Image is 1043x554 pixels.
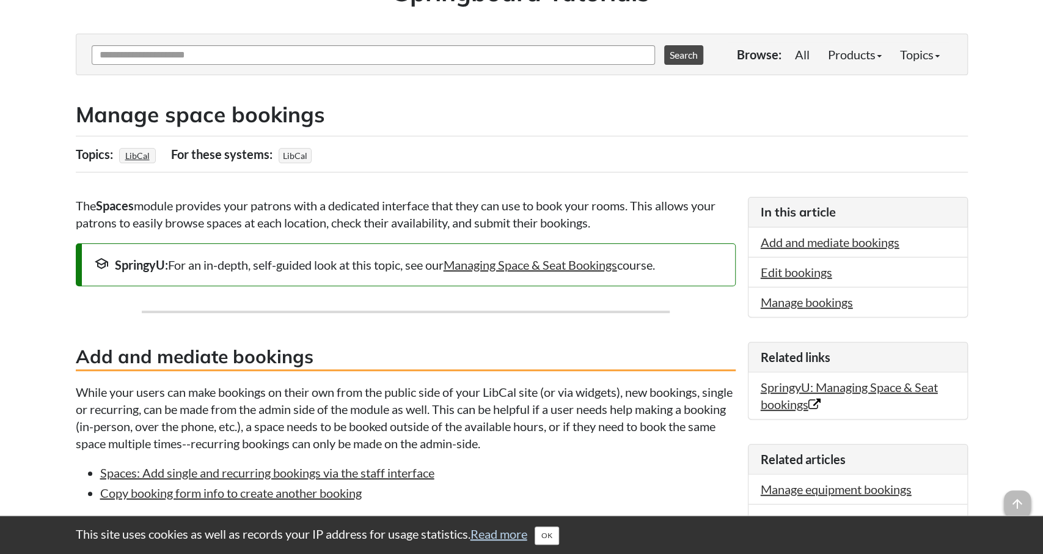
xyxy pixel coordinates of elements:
span: Related articles [761,452,846,467]
button: Close [535,526,559,545]
a: Edit bookings [761,265,832,279]
h2: Manage space bookings [76,100,968,130]
a: Managing Space & Seat Bookings [444,257,617,272]
a: Manage equipment bookings [761,482,912,497]
a: arrow_upward [1004,492,1031,506]
div: For these systems: [171,142,276,166]
p: While your users can make bookings on their own from the public side of your LibCal site (or via ... [76,383,736,452]
div: This site uses cookies as well as records your IP address for usage statistics. [64,525,980,545]
a: Read more [470,526,527,541]
span: Related links [761,350,830,364]
span: arrow_upward [1004,490,1031,517]
div: Topics: [76,142,116,166]
a: Topics [891,42,949,67]
a: SpringyU: Managing Space & Seat bookings [761,380,938,412]
h3: In this article [761,204,955,221]
a: LibCal [123,147,152,164]
a: Products [819,42,891,67]
span: LibCal [279,148,312,163]
a: All [786,42,819,67]
strong: SpringyU: [115,257,168,272]
h3: Add and mediate bookings [76,344,736,371]
button: Search [664,45,703,65]
a: Manage bookings [761,295,853,309]
strong: Spaces [96,198,134,213]
p: The module provides your patrons with a dedicated interface that they can use to book your rooms.... [76,197,736,231]
a: Spaces: Add single and recurring bookings via the staff interface [100,465,434,480]
a: Copy booking form info to create another booking [100,486,362,500]
a: Manage seat bookings [761,512,877,526]
span: school [94,256,109,271]
p: Browse: [737,46,781,63]
div: For an in-depth, self-guided look at this topic, see our course. [94,256,723,273]
a: Add and mediate bookings [761,235,899,249]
